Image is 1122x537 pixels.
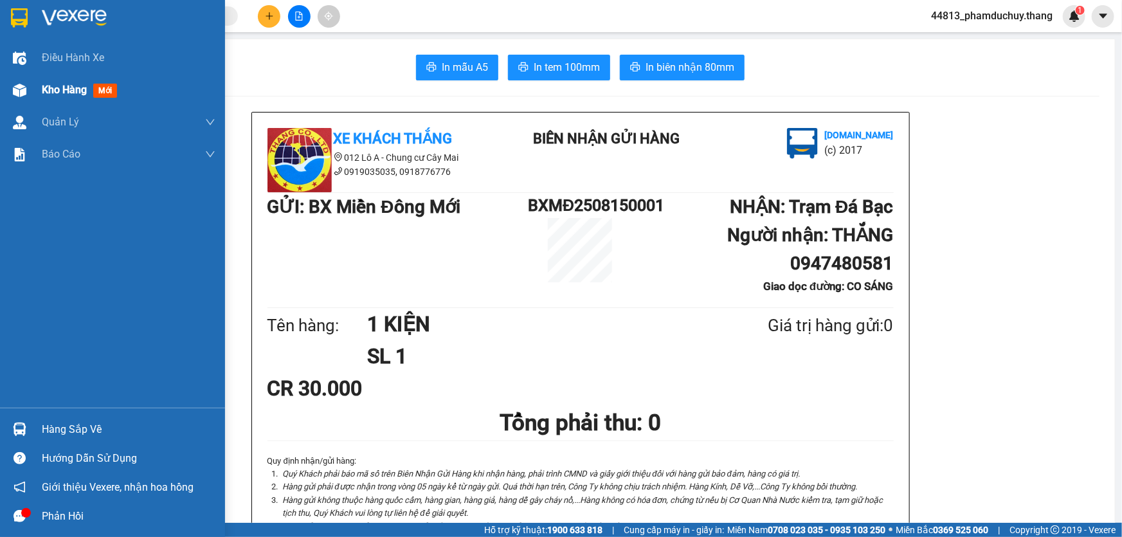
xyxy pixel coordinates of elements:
span: In mẫu A5 [442,59,488,75]
span: mới [93,84,117,98]
span: printer [426,62,437,74]
li: 0919035035, 0918776776 [267,165,499,179]
span: Điều hành xe [42,50,104,66]
div: Hướng dẫn sử dụng [42,449,215,468]
img: logo-vxr [11,8,28,28]
span: Kho hàng [42,84,87,96]
span: question-circle [14,452,26,464]
b: GỬI : BX Miền Đông Mới [267,196,460,217]
b: Xe Khách THẮNG [334,131,453,147]
button: printerIn tem 100mm [508,55,610,80]
strong: 1900 633 818 [547,525,602,535]
span: In tem 100mm [534,59,600,75]
div: CR 30.000 [267,372,474,405]
span: Miền Bắc [896,523,988,537]
span: Miền Nam [727,523,885,537]
li: (c) 2017 [824,142,893,158]
i: Hàng gửi có giá trị cao [PERSON_NAME] phải khai báo để được gửi theo phương thức đảm bảo giá trị. [283,522,648,531]
span: Hỗ trợ kỹ thuật: [484,523,602,537]
strong: 0369 525 060 [933,525,988,535]
i: Quý Khách phải báo mã số trên Biên Nhận Gửi Hàng khi nhận hàng, phải trình CMND và giấy giới thiệ... [283,469,800,478]
img: logo.jpg [787,128,818,159]
sup: 1 [1076,6,1085,15]
button: printerIn mẫu A5 [416,55,498,80]
span: copyright [1051,525,1060,534]
i: Hàng gửi không thuộc hàng quốc cấm, hàng gian, hàng giả, hàng dễ gây cháy nổ,...Hàng không có hóa... [283,495,883,518]
span: ⚪️ [889,527,892,532]
div: [PERSON_NAME]: CO SÁNG [6,82,186,98]
div: Tên hàng: [267,313,368,339]
span: Giới thiệu Vexere, nhận hoa hồng [42,479,194,495]
img: warehouse-icon [13,51,26,65]
i: Hàng gửi phải được nhận trong vòng 05 ngày kể từ ngày gửi. Quá thời hạn trên, Công Ty không chịu ... [283,482,858,491]
b: Giao dọc đường: CO SÁNG [763,280,893,293]
span: phone [334,167,343,176]
span: Báo cáo [42,146,80,162]
span: 44813_phamduchuy.thang [921,8,1063,24]
img: warehouse-icon [13,116,26,129]
span: aim [324,12,333,21]
div: Nhận : [6,38,37,54]
span: down [205,149,215,159]
span: printer [630,62,640,74]
div: THẮNG - 0947480581 [37,38,186,56]
img: logo.jpg [267,128,332,192]
div: VP BX Miền Đông Mới [37,13,186,33]
span: caret-down [1098,10,1109,22]
button: aim [318,5,340,28]
div: Phản hồi [42,507,215,526]
span: Quản Lý [42,114,79,130]
span: printer [518,62,529,74]
div: VP Trạm Đá Bạc [37,57,186,77]
span: environment [334,152,343,161]
b: NHẬN : Trạm Đá Bạc [730,196,893,217]
h1: Tổng phải thu: 0 [267,405,894,441]
span: notification [14,481,26,493]
div: Giá trị hàng gửi: 0 [705,313,893,339]
span: In biên nhận 80mm [646,59,734,75]
button: file-add [288,5,311,28]
span: message [14,510,26,522]
img: solution-icon [13,148,26,161]
button: printerIn biên nhận 80mm [620,55,745,80]
h1: BXMĐ2508150001 [528,193,632,218]
li: 012 Lô A - Chung cư Cây Mai [267,150,499,165]
button: caret-down [1092,5,1114,28]
span: plus [265,12,274,21]
span: | [612,523,614,537]
span: Cung cấp máy in - giấy in: [624,523,724,537]
span: | [998,523,1000,537]
h1: SL 1 [367,340,705,372]
span: file-add [294,12,303,21]
b: Người nhận : THẮNG 0947480581 [727,224,893,274]
span: 1 [1078,6,1082,15]
b: [DOMAIN_NAME] [824,130,893,140]
strong: 0708 023 035 - 0935 103 250 [768,525,885,535]
img: icon-new-feature [1069,10,1080,22]
b: BIÊN NHẬN GỬI HÀNG [533,131,680,147]
button: plus [258,5,280,28]
img: warehouse-icon [13,423,26,436]
img: warehouse-icon [13,84,26,97]
span: down [205,117,215,127]
div: Hàng sắp về [42,420,215,439]
h1: 1 KIỆN [367,308,705,340]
